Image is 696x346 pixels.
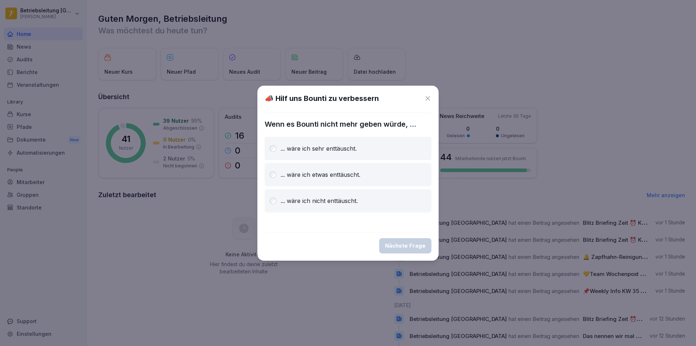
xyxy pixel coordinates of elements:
p: Wenn es Bounti nicht mehr geben würde, ... [265,119,431,130]
p: ... wäre ich nicht enttäuscht. [281,196,358,205]
p: ... wäre ich sehr enttäuscht. [281,144,357,153]
div: Nächste Frage [385,242,426,250]
button: Nächste Frage [379,238,431,253]
h1: 📣 Hilf uns Bounti zu verbessern [265,93,379,104]
p: ... wäre ich etwas enttäuscht. [281,170,360,179]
